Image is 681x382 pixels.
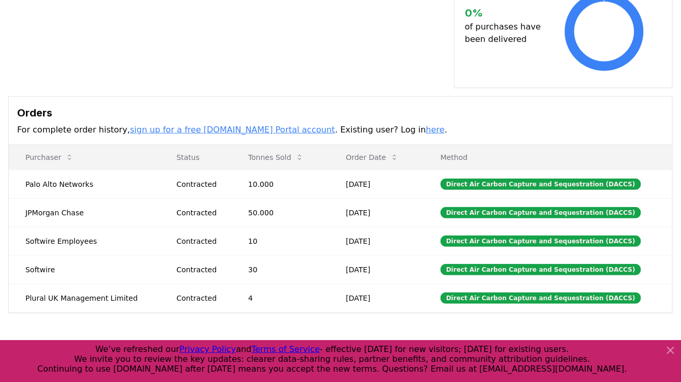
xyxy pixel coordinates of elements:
td: Softwire [9,255,160,284]
div: Contracted [176,293,223,303]
div: Direct Air Carbon Capture and Sequestration (DACCS) [441,179,641,190]
a: here [426,125,445,135]
td: 30 [232,255,329,284]
button: Tonnes Sold [240,147,312,168]
td: 4 [232,284,329,312]
td: Plural UK Management Limited [9,284,160,312]
div: Contracted [176,265,223,275]
p: Method [432,152,664,163]
td: 10.000 [232,170,329,198]
a: sign up for a free [DOMAIN_NAME] Portal account [130,125,335,135]
button: Purchaser [17,147,82,168]
p: Status [168,152,223,163]
td: 50.000 [232,198,329,227]
div: Direct Air Carbon Capture and Sequestration (DACCS) [441,292,641,304]
div: Direct Air Carbon Capture and Sequestration (DACCS) [441,236,641,247]
p: For complete order history, . Existing user? Log in . [17,124,664,136]
td: [DATE] [329,227,424,255]
h3: Orders [17,105,664,121]
div: Direct Air Carbon Capture and Sequestration (DACCS) [441,207,641,218]
td: 10 [232,227,329,255]
td: Palo Alto Networks [9,170,160,198]
td: [DATE] [329,284,424,312]
div: Contracted [176,236,223,246]
h3: 0 % [465,5,547,21]
td: [DATE] [329,198,424,227]
td: Softwire Employees [9,227,160,255]
div: Direct Air Carbon Capture and Sequestration (DACCS) [441,264,641,275]
div: Contracted [176,179,223,189]
button: Order Date [337,147,407,168]
td: [DATE] [329,255,424,284]
div: Contracted [176,208,223,218]
td: [DATE] [329,170,424,198]
p: of purchases have been delivered [465,21,547,46]
td: JPMorgan Chase [9,198,160,227]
